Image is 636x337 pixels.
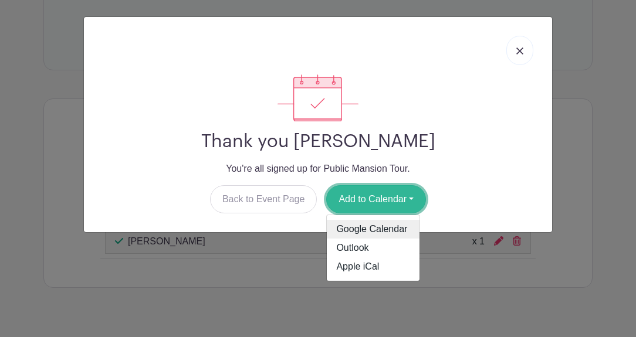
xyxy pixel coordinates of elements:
img: close_button-5f87c8562297e5c2d7936805f587ecaba9071eb48480494691a3f1689db116b3.svg [516,47,523,55]
a: Outlook [327,239,420,257]
button: Add to Calendar [326,185,426,213]
a: Back to Event Page [210,185,317,213]
a: Google Calendar [327,220,420,239]
p: You're all signed up for Public Mansion Tour. [93,162,543,176]
img: signup_complete-c468d5dda3e2740ee63a24cb0ba0d3ce5d8a4ecd24259e683200fb1569d990c8.svg [278,74,358,121]
a: Apple iCal [327,257,420,276]
h2: Thank you [PERSON_NAME] [93,131,543,152]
